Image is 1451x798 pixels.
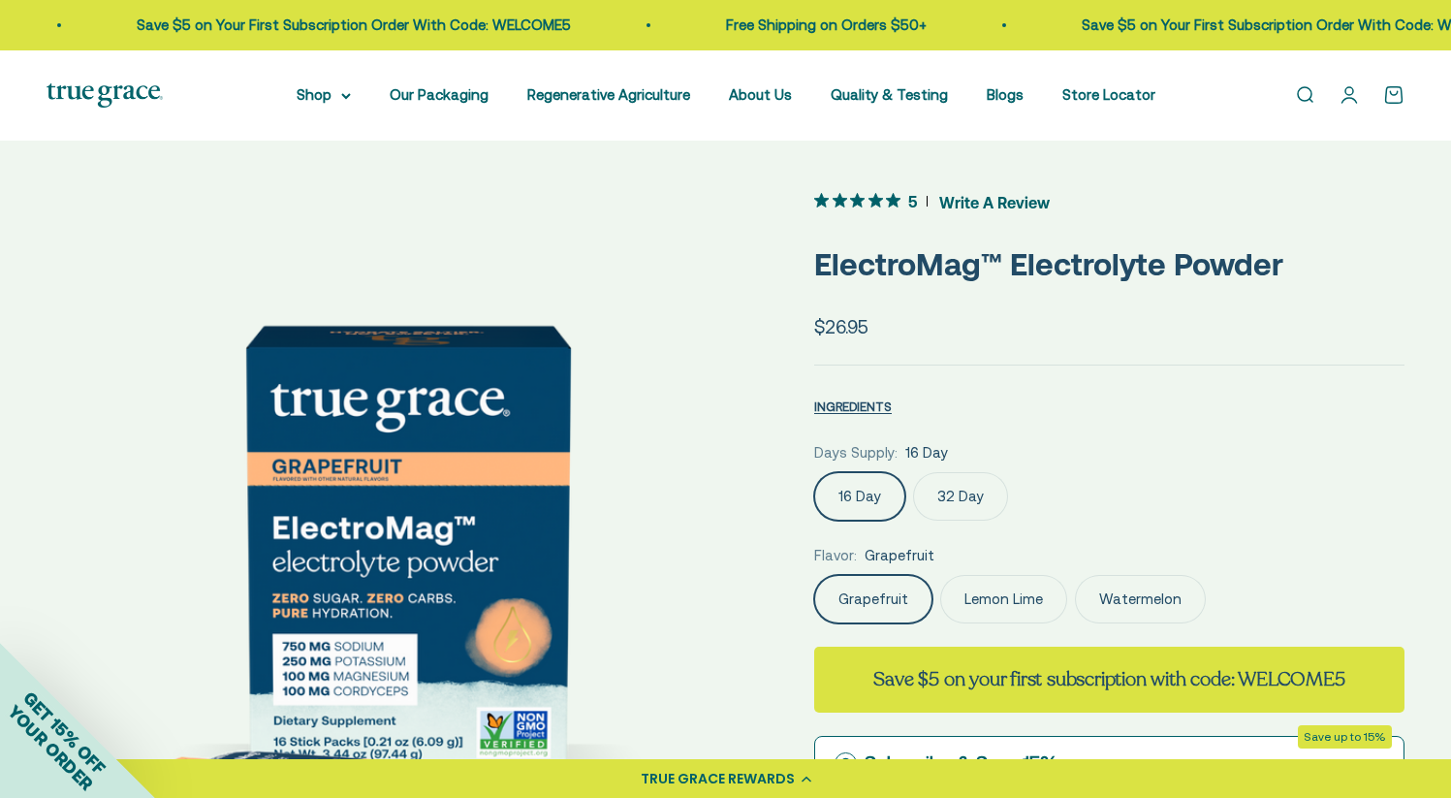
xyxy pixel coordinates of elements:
[908,190,917,210] span: 5
[814,312,868,341] sale-price: $26.95
[297,83,351,107] summary: Shop
[126,14,560,37] p: Save $5 on Your First Subscription Order With Code: WELCOME5
[715,16,916,33] a: Free Shipping on Orders $50+
[4,701,97,794] span: YOUR ORDER
[390,86,489,103] a: Our Packaging
[814,187,1050,216] button: 5 out 5 stars rating in total 13 reviews. Jump to reviews.
[19,687,110,778] span: GET 15% OFF
[905,441,948,464] span: 16 Day
[814,441,898,464] legend: Days Supply:
[729,86,792,103] a: About Us
[527,86,690,103] a: Regenerative Agriculture
[939,187,1050,216] span: Write A Review
[814,399,892,414] span: INGREDIENTS
[1062,86,1155,103] a: Store Locator
[814,544,857,567] legend: Flavor:
[641,769,795,789] div: TRUE GRACE REWARDS
[873,666,1344,692] strong: Save $5 on your first subscription with code: WELCOME5
[831,86,948,103] a: Quality & Testing
[814,395,892,418] button: INGREDIENTS
[865,544,934,567] span: Grapefruit
[814,239,1404,289] p: ElectroMag™ Electrolyte Powder
[987,86,1024,103] a: Blogs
